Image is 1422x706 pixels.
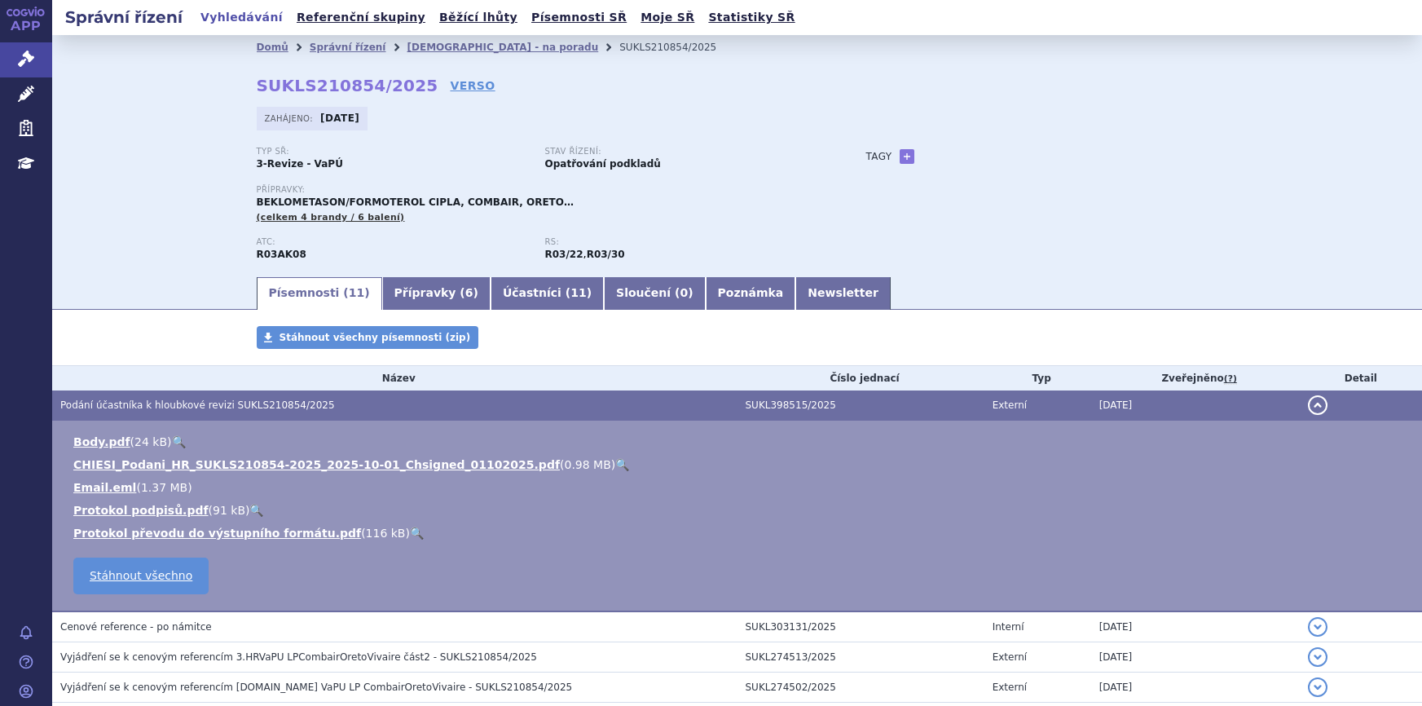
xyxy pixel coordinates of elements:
a: Stáhnout všechno [73,558,209,594]
strong: [DATE] [320,113,359,124]
th: Číslo jednací [737,366,984,391]
a: Protokol podpisů.pdf [73,504,209,517]
span: Vyjádření se k cenovým referencím 3.HR VaPU LP CombairOretoVivaire - SUKLS210854/2025 [60,682,572,693]
span: 0.98 MB [564,458,610,471]
a: Písemnosti SŘ [526,7,632,29]
strong: tiotropium bromid a glycopyrronium bromid [587,249,625,260]
a: Statistiky SŘ [703,7,799,29]
div: , [545,237,834,262]
abbr: (?) [1224,373,1237,385]
p: Typ SŘ: [257,147,529,157]
li: ( ) [73,525,1406,541]
a: Moje SŘ [636,7,699,29]
strong: SUKLS210854/2025 [257,76,438,95]
td: [DATE] [1091,673,1300,703]
p: Přípravky: [257,185,834,195]
a: Písemnosti (11) [257,277,382,310]
span: Externí [993,682,1027,693]
span: 116 kB [366,527,406,540]
th: Detail [1300,366,1422,391]
a: + [900,149,914,164]
a: Newsletter [795,277,891,310]
td: SUKL274502/2025 [737,673,984,703]
strong: FORMOTEROL A BEKLOMETASON [257,249,306,260]
p: ATC: [257,237,529,247]
a: Vyhledávání [196,7,288,29]
li: ( ) [73,479,1406,496]
a: VERSO [450,77,495,94]
span: Vyjádření se k cenovým referencím 3.HRVaPU LPCombairOretoVivaire část2 - SUKLS210854/2025 [60,651,537,663]
button: detail [1308,677,1327,697]
h3: Tagy [866,147,892,166]
a: Stáhnout všechny písemnosti (zip) [257,326,479,349]
a: Správní řízení [310,42,386,53]
span: Stáhnout všechny písemnosti (zip) [280,332,471,343]
span: Podání účastníka k hloubkové revizi SUKLS210854/2025 [60,399,335,411]
span: Interní [993,621,1024,633]
td: [DATE] [1091,611,1300,642]
span: 91 kB [213,504,245,517]
td: [DATE] [1091,642,1300,673]
span: 0 [680,286,688,299]
p: Stav řízení: [545,147,817,157]
span: (celkem 4 brandy / 6 balení) [257,212,405,223]
strong: Opatřování podkladů [545,158,661,170]
td: SUKL398515/2025 [737,391,984,421]
td: SUKL274513/2025 [737,642,984,673]
a: 🔍 [249,504,263,517]
span: 24 kB [134,435,167,448]
button: detail [1308,617,1327,637]
a: Přípravky (6) [382,277,491,310]
li: ( ) [73,457,1406,473]
li: ( ) [73,502,1406,518]
td: SUKL303131/2025 [737,611,984,642]
button: detail [1308,647,1327,667]
span: BEKLOMETASON/FORMOTEROL CIPLA, COMBAIR, ORETO… [257,196,574,208]
button: detail [1308,395,1327,415]
a: Email.eml [73,481,136,494]
a: CHIESI_Podani_HR_SUKLS210854-2025_2025-10-01_Chsigned_01102025.pdf [73,458,560,471]
a: Běžící lhůty [434,7,522,29]
th: Název [52,366,737,391]
th: Zveřejněno [1091,366,1300,391]
a: Domů [257,42,288,53]
a: Referenční skupiny [292,7,430,29]
li: ( ) [73,434,1406,450]
a: Body.pdf [73,435,130,448]
a: Účastníci (11) [491,277,604,310]
strong: fixní kombinace léčivých látek beklometazon a formoterol [545,249,583,260]
span: Zahájeno: [265,112,316,125]
span: 11 [570,286,586,299]
span: 6 [465,286,473,299]
a: Protokol převodu do výstupního formátu.pdf [73,527,361,540]
span: Cenové reference - po námitce [60,621,212,633]
a: Poznámka [706,277,796,310]
h2: Správní řízení [52,6,196,29]
span: Externí [993,399,1027,411]
span: 1.37 MB [141,481,187,494]
th: Typ [984,366,1091,391]
span: Externí [993,651,1027,663]
a: 🔍 [172,435,186,448]
li: SUKLS210854/2025 [619,35,737,60]
a: 🔍 [615,458,629,471]
strong: 3-Revize - VaPÚ [257,158,343,170]
td: [DATE] [1091,391,1300,421]
p: RS: [545,237,817,247]
span: 11 [349,286,364,299]
a: [DEMOGRAPHIC_DATA] - na poradu [407,42,598,53]
a: 🔍 [410,527,424,540]
a: Sloučení (0) [604,277,705,310]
